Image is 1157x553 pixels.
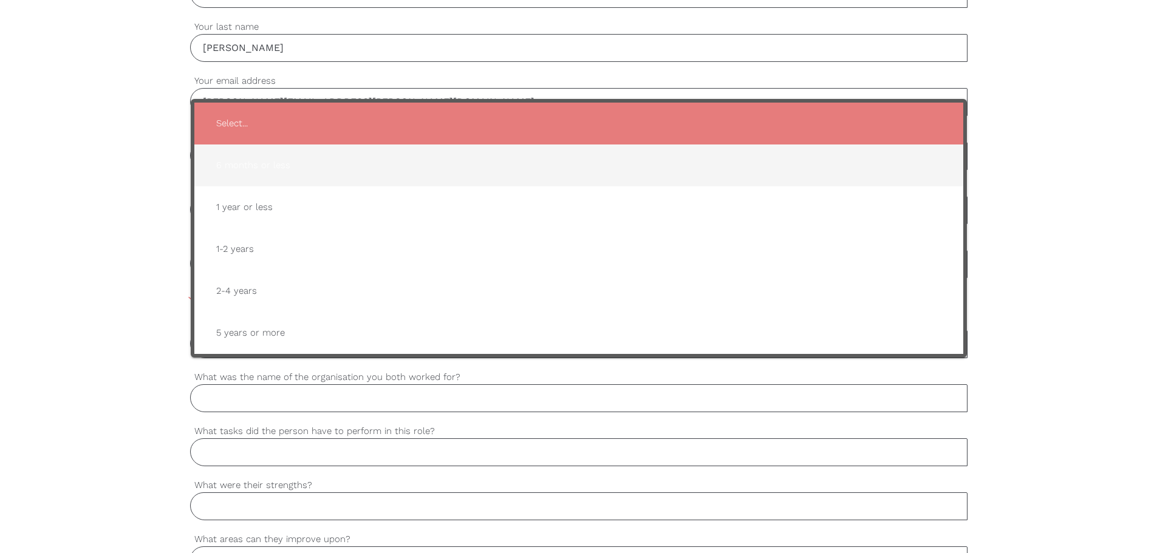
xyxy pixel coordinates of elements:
label: Your last name [190,20,968,34]
span: Select... [206,109,951,138]
span: 5 years or more [206,318,951,348]
label: Your email address [190,74,968,88]
label: Name of person you are giving a reference for [190,182,968,196]
span: 6 months or less [206,151,951,180]
label: How long did they work for you [190,316,968,330]
span: 2-4 years [206,276,951,306]
label: What was the name of the organisation you both worked for? [190,370,968,384]
label: What were their strengths? [190,478,968,492]
label: How do you know the person you are giving a reference for? [190,236,968,250]
label: What tasks did the person have to perform in this role? [190,424,968,438]
span: Please confirm that the person you are giving a reference for is not a relative [190,290,564,304]
span: 1-2 years [206,234,951,264]
span: 1 year or less [206,192,951,222]
label: Mobile phone number [190,128,968,142]
label: What areas can they improve upon? [190,532,968,546]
